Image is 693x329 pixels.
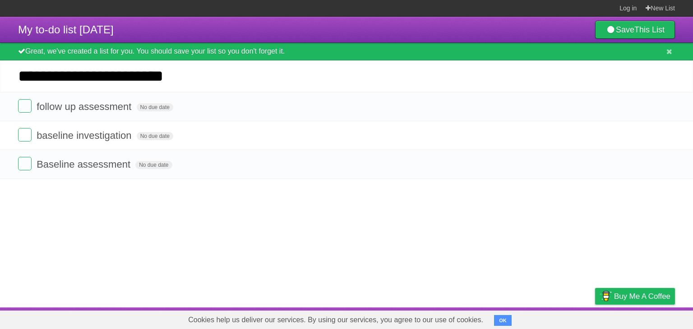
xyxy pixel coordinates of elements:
[614,288,670,304] span: Buy me a coffee
[583,310,607,327] a: Privacy
[18,128,32,142] label: Done
[494,315,512,326] button: OK
[135,161,172,169] span: No due date
[37,101,134,112] span: follow up assessment
[137,103,173,111] span: No due date
[37,130,134,141] span: baseline investigation
[600,288,612,304] img: Buy me a coffee
[137,132,173,140] span: No due date
[179,311,492,329] span: Cookies help us deliver our services. By using our services, you agree to our use of cookies.
[18,99,32,113] label: Done
[18,23,114,36] span: My to-do list [DATE]
[618,310,675,327] a: Suggest a feature
[37,159,133,170] span: Baseline assessment
[553,310,573,327] a: Terms
[595,288,675,305] a: Buy me a coffee
[505,310,541,327] a: Developers
[634,25,665,34] b: This List
[595,21,675,39] a: SaveThis List
[18,157,32,170] label: Done
[475,310,494,327] a: About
